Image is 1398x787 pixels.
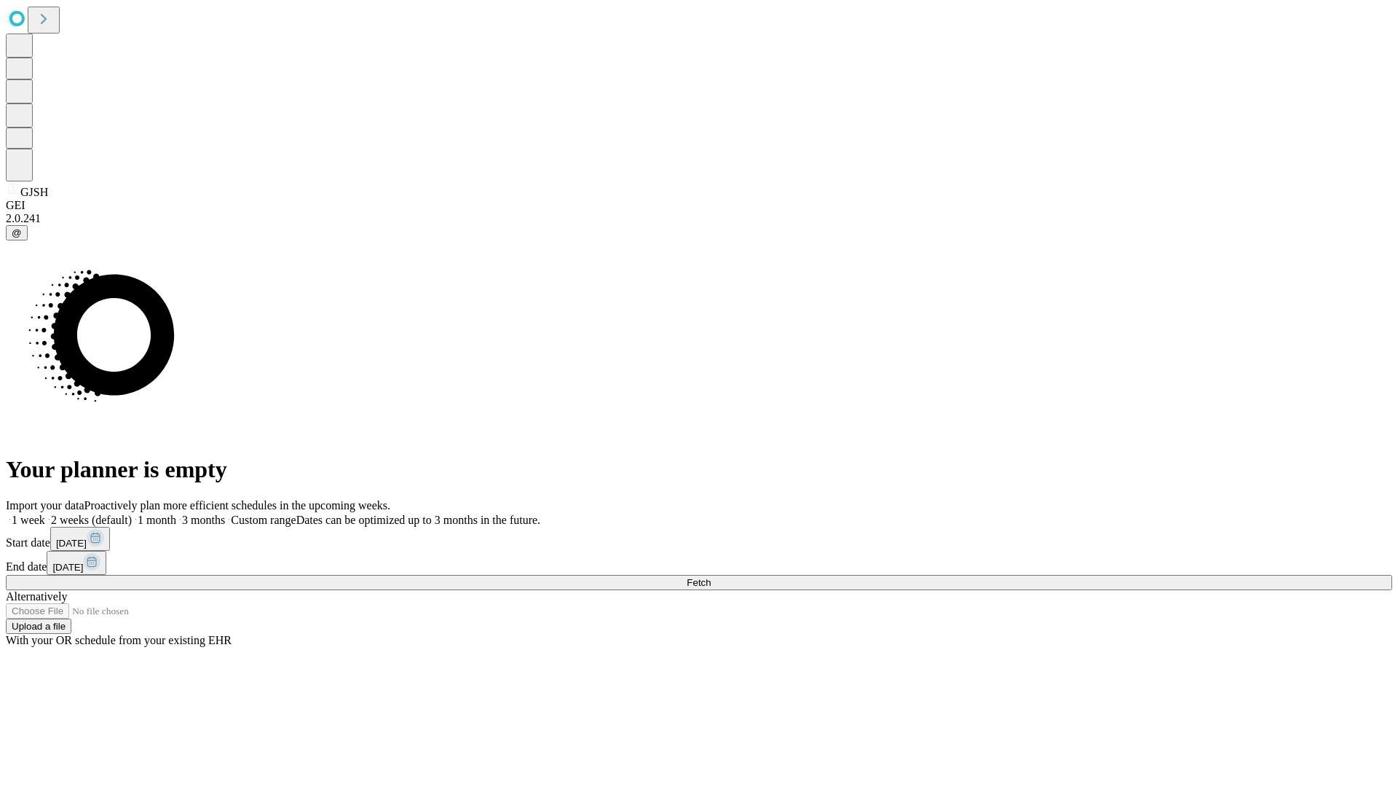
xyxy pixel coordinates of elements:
div: GEI [6,199,1392,212]
span: Fetch [687,577,711,588]
div: Start date [6,527,1392,551]
span: 1 week [12,514,45,526]
span: [DATE] [52,562,83,573]
span: With your OR schedule from your existing EHR [6,634,232,646]
button: @ [6,225,28,240]
span: [DATE] [56,538,87,549]
div: 2.0.241 [6,212,1392,225]
button: Fetch [6,575,1392,590]
span: Import your data [6,499,84,512]
span: Alternatively [6,590,67,603]
span: 1 month [138,514,176,526]
span: Proactively plan more efficient schedules in the upcoming weeks. [84,499,390,512]
button: [DATE] [47,551,106,575]
span: @ [12,227,22,238]
div: End date [6,551,1392,575]
button: [DATE] [50,527,110,551]
span: Dates can be optimized up to 3 months in the future. [296,514,540,526]
span: Custom range [231,514,296,526]
span: GJSH [20,186,48,198]
h1: Your planner is empty [6,456,1392,483]
span: 3 months [182,514,225,526]
span: 2 weeks (default) [51,514,132,526]
button: Upload a file [6,619,71,634]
